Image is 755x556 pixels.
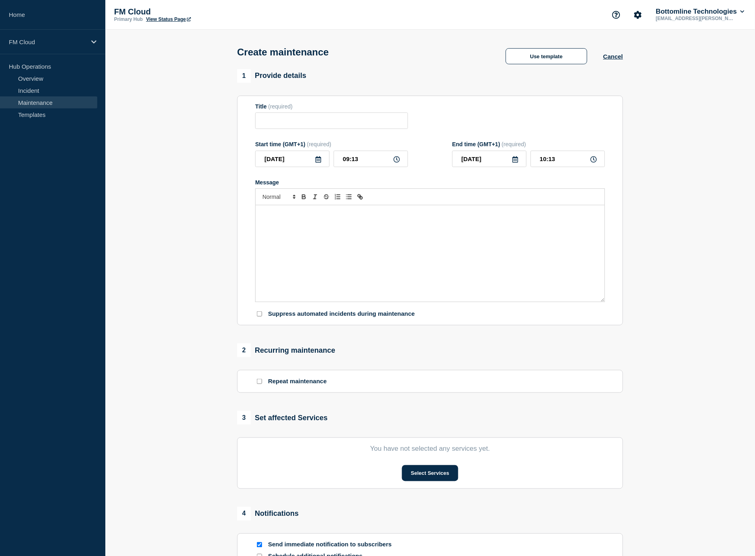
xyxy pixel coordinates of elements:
[334,151,408,167] input: HH:MM
[237,343,335,357] div: Recurring maintenance
[237,411,251,425] span: 3
[237,69,251,83] span: 1
[257,542,262,548] input: Send immediate notification to subscribers
[307,141,332,147] span: (required)
[310,192,321,202] button: Toggle italic text
[343,192,355,202] button: Toggle bulleted list
[255,151,330,167] input: YYYY-MM-DD
[630,6,646,23] button: Account settings
[268,378,327,385] p: Repeat maintenance
[259,192,298,202] span: Font size
[146,16,191,22] a: View Status Page
[654,8,746,16] button: Bottomline Technologies
[608,6,625,23] button: Support
[402,465,458,481] button: Select Services
[237,343,251,357] span: 2
[603,53,623,60] button: Cancel
[321,192,332,202] button: Toggle strikethrough text
[531,151,605,167] input: HH:MM
[452,151,527,167] input: YYYY-MM-DD
[9,39,86,45] p: FM Cloud
[506,48,587,64] button: Use template
[255,103,408,110] div: Title
[114,16,143,22] p: Primary Hub
[268,310,415,318] p: Suppress automated incidents during maintenance
[355,192,366,202] button: Toggle link
[255,112,408,129] input: Title
[654,16,738,21] p: [EMAIL_ADDRESS][PERSON_NAME][DOMAIN_NAME]
[237,507,251,521] span: 4
[114,7,275,16] p: FM Cloud
[255,445,605,453] p: You have not selected any services yet.
[255,179,605,186] div: Message
[268,541,397,549] p: Send immediate notification to subscribers
[257,379,262,384] input: Repeat maintenance
[255,141,408,147] div: Start time (GMT+1)
[332,192,343,202] button: Toggle ordered list
[237,411,328,425] div: Set affected Services
[237,507,299,521] div: Notifications
[257,311,262,317] input: Suppress automated incidents during maintenance
[298,192,310,202] button: Toggle bold text
[237,69,306,83] div: Provide details
[502,141,526,147] span: (required)
[256,205,605,302] div: Message
[452,141,605,147] div: End time (GMT+1)
[237,47,329,58] h1: Create maintenance
[268,103,293,110] span: (required)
